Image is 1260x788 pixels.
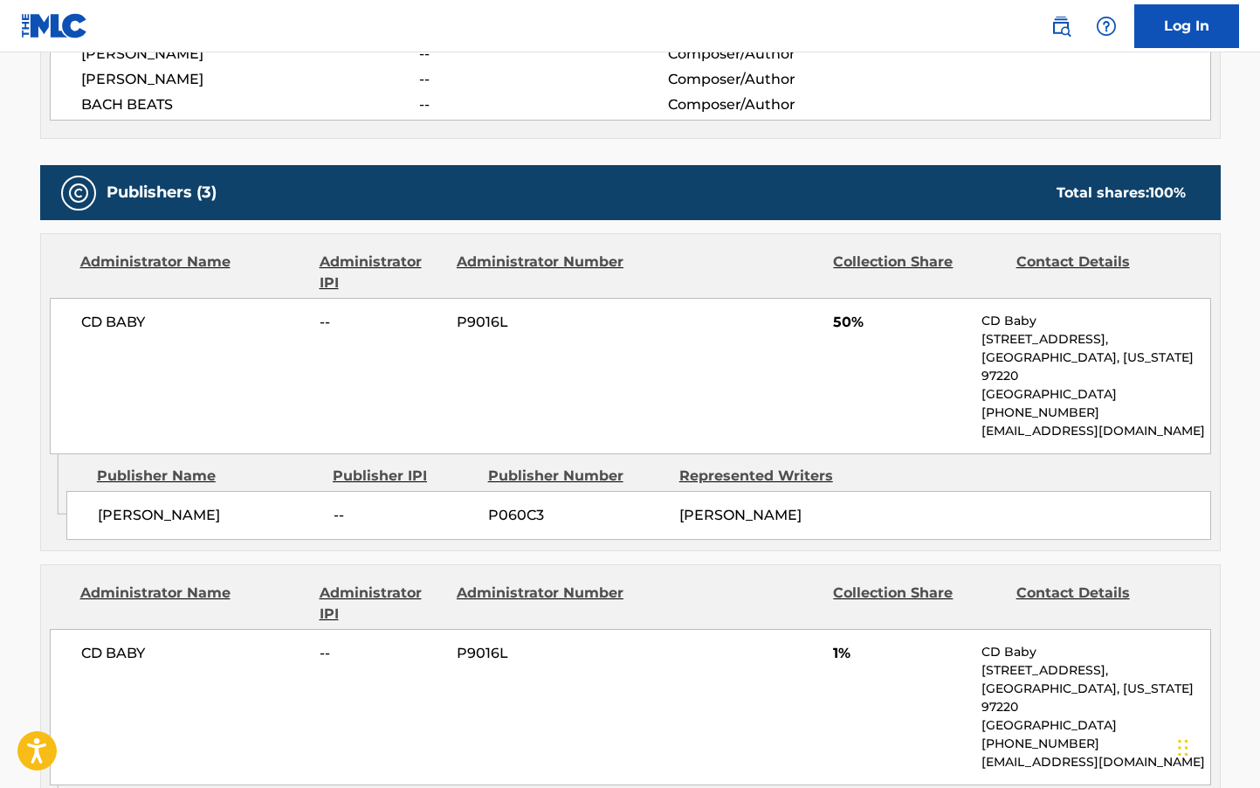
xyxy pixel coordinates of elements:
p: [STREET_ADDRESS], [981,330,1209,349]
span: P9016L [457,312,626,333]
span: [PERSON_NAME] [679,507,802,523]
div: Administrator IPI [320,252,444,294]
p: [GEOGRAPHIC_DATA], [US_STATE] 97220 [981,349,1209,385]
img: MLC Logo [21,13,88,38]
span: -- [320,312,444,333]
span: [PERSON_NAME] [81,44,420,65]
div: Administrator Name [80,252,306,294]
p: [PHONE_NUMBER] [981,735,1209,753]
img: search [1050,16,1071,37]
a: Log In [1134,4,1239,48]
span: BACH BEATS [81,94,420,115]
a: Public Search [1043,9,1078,44]
div: Help [1089,9,1124,44]
div: Publisher Name [97,466,320,487]
span: P9016L [457,643,626,664]
span: -- [320,643,444,664]
div: Administrator Number [457,583,626,625]
span: [PERSON_NAME] [81,69,420,90]
div: Contact Details [1016,252,1186,294]
div: Administrator IPI [320,583,444,625]
p: CD Baby [981,643,1209,661]
span: -- [334,505,475,526]
span: CD BABY [81,312,307,333]
span: 100 % [1149,184,1186,201]
p: [GEOGRAPHIC_DATA] [981,716,1209,735]
span: CD BABY [81,643,307,664]
p: [STREET_ADDRESS], [981,661,1209,680]
p: [EMAIL_ADDRESS][DOMAIN_NAME] [981,422,1209,440]
div: Collection Share [833,583,1002,625]
span: 50% [833,312,968,333]
div: Publisher Number [488,466,666,487]
span: Composer/Author [668,94,894,115]
span: P060C3 [488,505,666,526]
p: [GEOGRAPHIC_DATA] [981,385,1209,404]
iframe: Chat Widget [1173,704,1260,788]
span: -- [419,69,667,90]
span: -- [419,94,667,115]
span: Composer/Author [668,44,894,65]
div: Represented Writers [679,466,857,487]
img: Publishers [68,183,89,204]
div: Administrator Number [457,252,626,294]
div: Drag [1178,722,1188,774]
p: CD Baby [981,312,1209,330]
div: Collection Share [833,252,1002,294]
span: [PERSON_NAME] [98,505,320,526]
div: Contact Details [1016,583,1186,625]
img: help [1096,16,1117,37]
p: [GEOGRAPHIC_DATA], [US_STATE] 97220 [981,680,1209,716]
span: Composer/Author [668,69,894,90]
p: [PHONE_NUMBER] [981,404,1209,422]
p: [EMAIL_ADDRESS][DOMAIN_NAME] [981,753,1209,771]
span: 1% [833,643,968,664]
div: Administrator Name [80,583,306,625]
div: Total shares: [1057,183,1186,204]
div: Publisher IPI [333,466,475,487]
h5: Publishers (3) [107,183,217,203]
span: -- [419,44,667,65]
